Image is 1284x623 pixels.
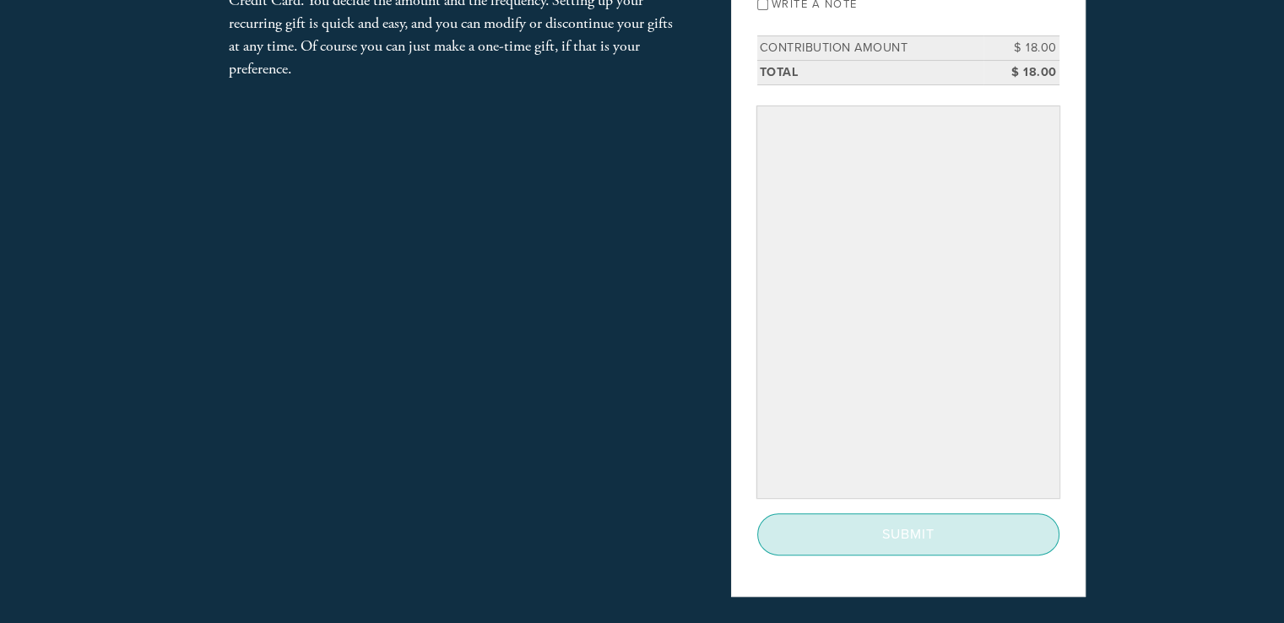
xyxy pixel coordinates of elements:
[757,60,983,84] td: Total
[757,36,983,61] td: Contribution Amount
[983,36,1059,61] td: $ 18.00
[983,60,1059,84] td: $ 18.00
[761,110,1056,495] iframe: Secure payment input frame
[757,513,1059,555] input: Submit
